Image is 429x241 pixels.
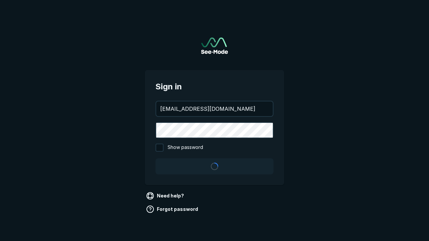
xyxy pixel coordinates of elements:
a: Forgot password [145,204,201,215]
a: Need help? [145,190,187,201]
input: your@email.com [156,101,273,116]
a: Go to sign in [201,37,228,54]
img: See-Mode Logo [201,37,228,54]
span: Show password [168,144,203,152]
span: Sign in [156,81,273,93]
